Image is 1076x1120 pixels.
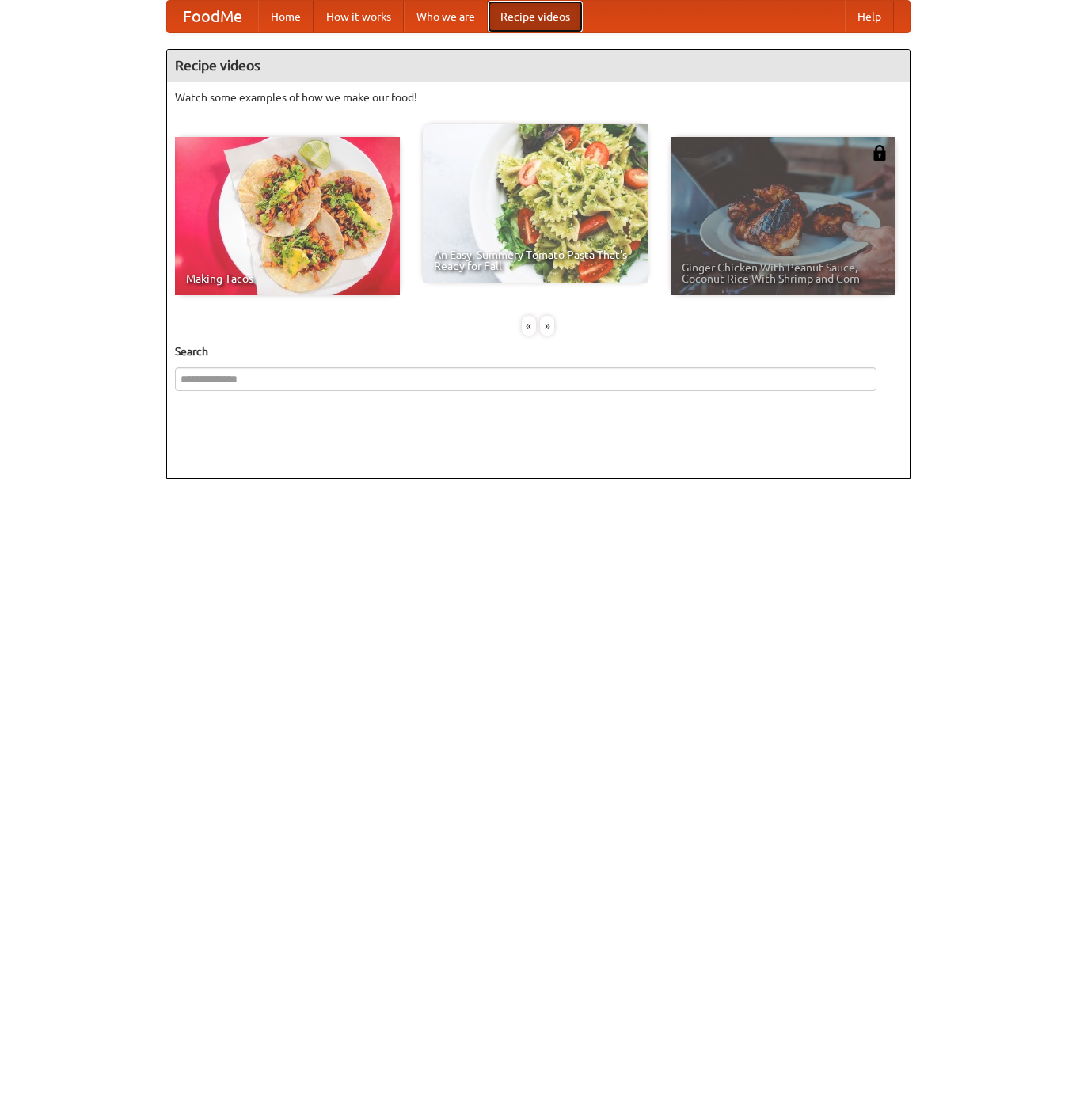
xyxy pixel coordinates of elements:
a: FoodMe [167,1,258,32]
a: Who we are [404,1,488,32]
h4: Recipe videos [167,50,910,82]
a: Recipe videos [488,1,583,32]
a: How it works [314,1,404,32]
img: 483408.png [872,145,888,161]
p: Watch some examples of how we make our food! [175,89,902,105]
div: « [522,316,536,336]
span: An Easy, Summery Tomato Pasta That's Ready for Fall [434,249,637,271]
a: Help [845,1,894,32]
span: Making Tacos [186,273,389,284]
h5: Search [175,344,902,359]
a: Home [258,1,314,32]
a: Making Tacos [175,137,400,295]
div: » [540,316,554,336]
a: An Easy, Summery Tomato Pasta That's Ready for Fall [423,124,648,283]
